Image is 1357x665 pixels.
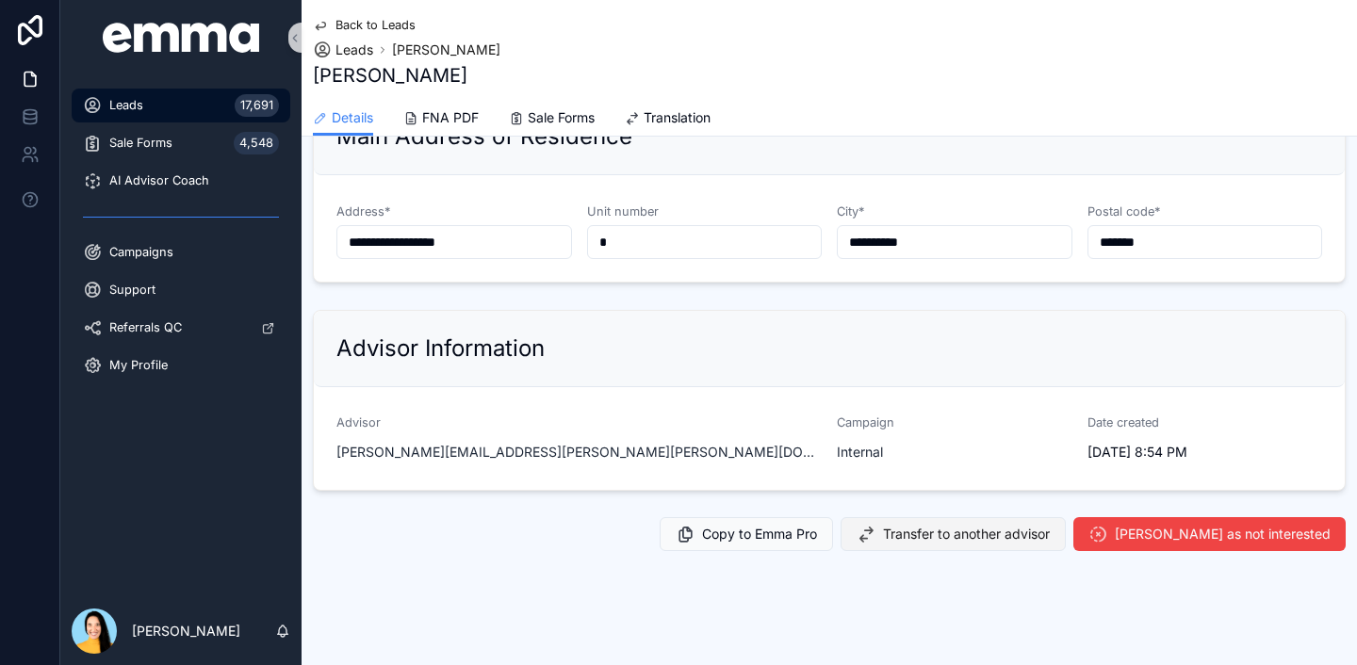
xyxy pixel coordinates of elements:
span: Leads [109,98,143,113]
span: Transfer to another advisor [883,525,1050,543]
p: [PERSON_NAME] [132,622,240,641]
span: [PERSON_NAME] as not interested [1115,525,1331,543]
span: City* [837,204,864,219]
div: 4,548 [234,132,279,154]
a: Referrals QC [72,311,290,345]
button: Copy to Emma Pro [660,517,833,551]
a: [PERSON_NAME] [392,41,500,59]
a: Leads [313,41,373,59]
span: Campaign [837,415,894,430]
span: Campaigns [109,245,173,260]
a: Leads17,691 [72,89,290,122]
span: Date created [1087,415,1159,430]
button: [PERSON_NAME] as not interested [1073,517,1346,551]
a: Campaigns [72,235,290,269]
h2: Advisor Information [336,333,545,364]
a: Translation [625,101,711,138]
span: AI Advisor Coach [109,173,209,188]
a: Support [72,273,290,307]
a: My Profile [72,349,290,382]
a: Internal [837,443,883,462]
img: App logo [103,23,260,53]
a: Back to Leads [313,18,416,33]
span: My Profile [109,358,168,373]
span: FNA PDF [422,108,479,127]
a: AI Advisor Coach [72,164,290,198]
a: Sale Forms [509,101,595,138]
a: FNA PDF [403,101,479,138]
span: [DATE] 8:54 PM [1087,443,1323,462]
span: Sale Forms [109,136,172,151]
a: [PERSON_NAME][EMAIL_ADDRESS][PERSON_NAME][PERSON_NAME][DOMAIN_NAME] [336,443,822,462]
span: Unit number [587,204,659,219]
span: Copy to Emma Pro [702,525,817,543]
div: 17,691 [235,94,279,117]
span: Referrals QC [109,320,182,335]
span: Postal code* [1087,204,1160,219]
div: scrollable content [60,75,302,407]
h1: [PERSON_NAME] [313,62,467,89]
span: Advisor [336,415,381,430]
span: Sale Forms [528,108,595,127]
a: Sale Forms4,548 [72,126,290,160]
span: Leads [335,41,373,59]
button: Transfer to another advisor [841,517,1066,551]
span: Address* [336,204,390,219]
a: Details [313,101,373,137]
span: Support [109,283,155,298]
span: Translation [644,108,711,127]
span: Back to Leads [335,18,416,33]
span: Details [332,108,373,127]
